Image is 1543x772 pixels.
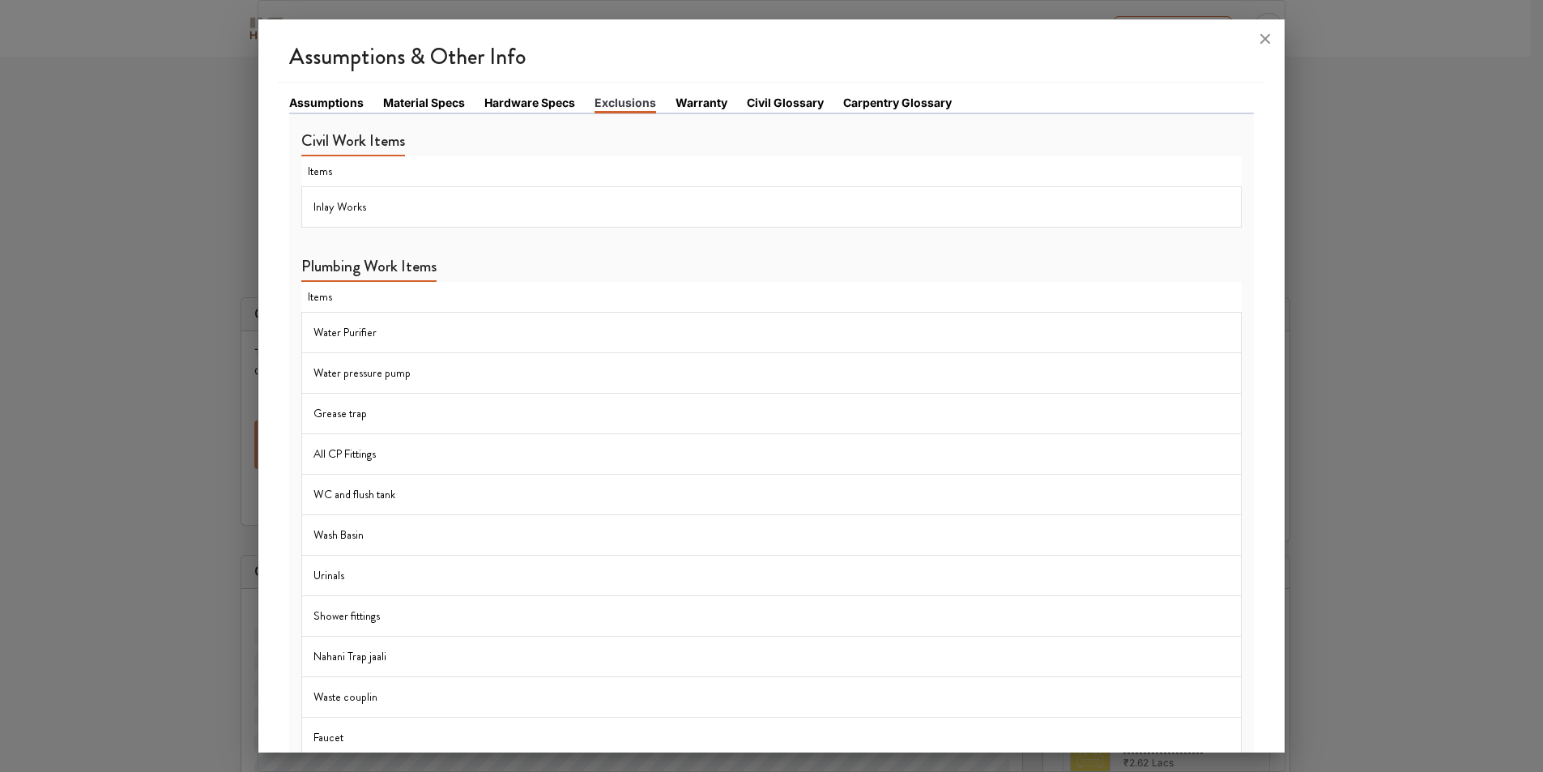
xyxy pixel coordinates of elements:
a: Hardware Specs [484,94,575,111]
h5: Plumbing Work Items [301,257,437,282]
td: All CP Fittings [301,434,1242,475]
a: Assumptions [289,94,364,111]
td: Shower fittings [301,596,1242,637]
td: WC and flush tank [301,475,1242,515]
td: Faucet [301,718,1242,758]
td: Inlay Works [301,187,1242,228]
a: Carpentry Glossary [843,94,952,111]
td: Nahani Trap jaali [301,637,1242,677]
td: Water pressure pump [301,353,1242,394]
td: Wash Basin [301,515,1242,556]
td: Water Purifier [301,313,1242,353]
a: Exclusions [595,94,656,113]
td: Waste couplin [301,677,1242,718]
a: Material Specs [383,94,465,111]
th: Items [301,282,1242,313]
th: Items [301,156,1242,187]
td: Urinals [301,556,1242,596]
a: Civil Glossary [747,94,824,111]
td: Grease trap [301,394,1242,434]
a: Warranty [676,94,727,111]
h5: Civil Work Items [301,131,405,156]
